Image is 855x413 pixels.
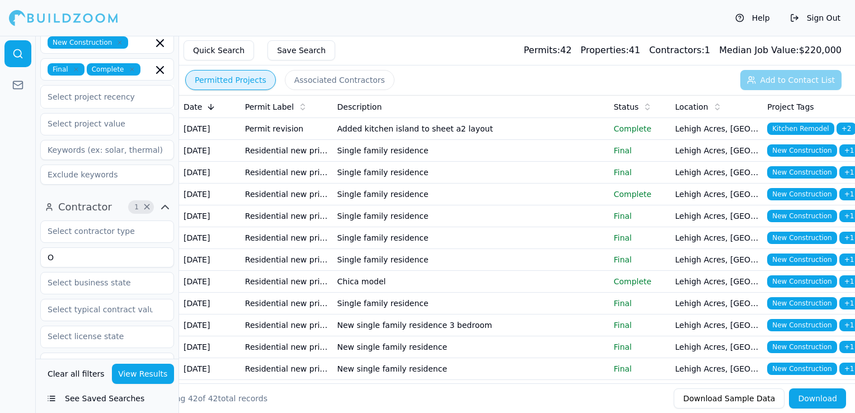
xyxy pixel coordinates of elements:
p: Complete [614,276,666,287]
td: Single family residence [333,140,609,162]
span: Properties: [581,45,629,55]
td: [DATE] [179,315,241,336]
td: Single family residence [333,162,609,184]
td: Single family residence [333,205,609,227]
p: Final [614,298,666,309]
input: Select license state [41,326,159,346]
td: Residential new primary structure [241,184,333,205]
span: Contractors: [649,45,704,55]
div: 42 [524,44,572,57]
td: Lehigh Acres, [GEOGRAPHIC_DATA] [671,380,763,402]
td: Lehigh Acres, [GEOGRAPHIC_DATA] [671,315,763,336]
span: New Construction [767,144,837,157]
td: Residential new primary structure [241,293,333,315]
span: Contractor [58,199,112,215]
button: View Results [112,364,175,384]
button: Permitted Projects [185,70,276,90]
p: Complete [614,123,666,134]
div: 41 [581,44,641,57]
td: Lehigh Acres, [GEOGRAPHIC_DATA] [671,205,763,227]
td: Residential new primary structure [241,140,333,162]
td: [DATE] [179,162,241,184]
button: See Saved Searches [40,388,174,409]
span: New Construction [767,297,837,309]
td: [DATE] [179,227,241,249]
span: Kitchen Remodel [767,123,834,135]
input: Select typical contract value [41,299,159,320]
button: Download Sample Data [674,388,784,409]
td: Residential new primary structure [241,162,333,184]
span: 42 [188,394,198,403]
td: New single family residence [333,358,609,380]
span: New Construction [767,341,837,353]
td: Residential new primary structure [241,315,333,336]
td: Residential new primary structure [241,380,333,402]
td: Single family residence [333,293,609,315]
td: Lehigh Acres, [GEOGRAPHIC_DATA] [671,249,763,271]
td: Lehigh Acres, [GEOGRAPHIC_DATA] [671,358,763,380]
span: New Construction [767,210,837,222]
td: Residential new primary structure [241,271,333,293]
td: Lehigh Acres, [GEOGRAPHIC_DATA] [671,336,763,358]
input: Phone ex: 5555555555 [40,353,174,373]
span: 42 [208,394,218,403]
span: Permits: [524,45,560,55]
input: Select project value [41,114,159,134]
button: Associated Contractors [285,70,394,90]
td: Added kitchen island to sheet a2 layout [333,118,609,140]
p: Final [614,232,666,243]
td: Residential new primary structure [241,227,333,249]
td: Residential new primary structure [241,205,333,227]
span: New Construction [767,275,837,288]
p: Final [614,167,666,178]
td: Single family residence [333,249,609,271]
span: Location [675,101,708,112]
span: Permit Label [245,101,294,112]
button: Contractor1Clear Contractor filters [40,198,174,216]
td: Permit revision [241,118,333,140]
input: Business name [40,247,174,267]
td: Residential new primary structure [241,336,333,358]
td: [DATE] [179,271,241,293]
input: Select contractor type [41,221,159,241]
span: Median Job Value: [719,45,798,55]
td: New single family residence. Cbs construction [333,380,609,402]
td: Chica model [333,271,609,293]
td: [DATE] [179,380,241,402]
div: $ 220,000 [719,44,842,57]
span: Status [614,101,639,112]
p: Final [614,320,666,331]
span: New Construction [48,36,128,49]
button: Save Search [267,40,335,60]
td: Lehigh Acres, [GEOGRAPHIC_DATA] [671,140,763,162]
span: 1 [131,201,142,213]
p: Final [614,341,666,353]
span: New Construction [767,363,837,375]
input: Exclude keywords [40,165,174,185]
td: [DATE] [179,118,241,140]
td: [DATE] [179,249,241,271]
td: [DATE] [179,358,241,380]
p: Final [614,210,666,222]
input: Keywords (ex: solar, thermal) [40,140,174,160]
button: Help [730,9,776,27]
td: Lehigh Acres, [GEOGRAPHIC_DATA] [671,227,763,249]
button: Sign Out [784,9,846,27]
p: Complete [614,189,666,200]
input: Select business state [41,273,159,293]
button: Download [789,388,846,409]
span: New Construction [767,319,837,331]
span: Description [337,101,382,112]
span: Final [48,63,84,76]
td: New single family residence [333,336,609,358]
div: 1 [649,44,710,57]
td: Lehigh Acres, [GEOGRAPHIC_DATA] [671,184,763,205]
div: Showing of total records [152,393,267,404]
span: Complete [87,63,140,76]
td: Lehigh Acres, [GEOGRAPHIC_DATA] [671,293,763,315]
td: Lehigh Acres, [GEOGRAPHIC_DATA] [671,118,763,140]
span: Date [184,101,202,112]
td: Lehigh Acres, [GEOGRAPHIC_DATA] [671,271,763,293]
span: New Construction [767,188,837,200]
td: Lehigh Acres, [GEOGRAPHIC_DATA] [671,162,763,184]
